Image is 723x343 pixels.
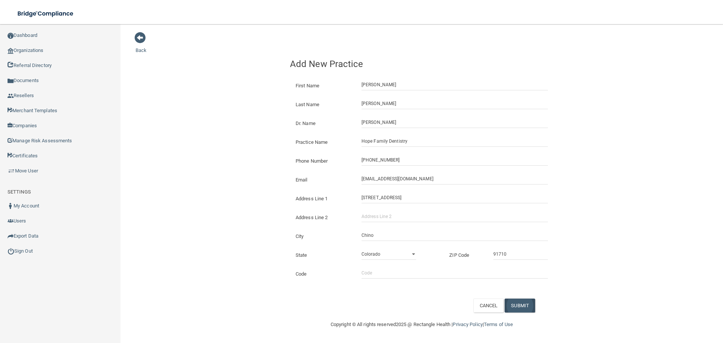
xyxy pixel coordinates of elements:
label: Address Line 1 [290,194,356,203]
input: Doctor Name [361,117,548,128]
label: SETTINGS [8,188,31,197]
button: CANCEL [473,299,504,313]
input: Code [361,267,548,279]
img: icon-export.b9366987.png [8,233,14,239]
label: First Name [290,81,356,90]
input: First Name [361,79,548,90]
input: _____ [493,248,548,260]
input: (___) ___-____ [361,154,548,166]
a: Back [136,38,146,53]
img: bridge_compliance_login_screen.278c3ca4.svg [11,6,81,21]
img: briefcase.64adab9b.png [8,167,15,175]
label: Last Name [290,100,356,109]
img: ic_dashboard_dark.d01f4a41.png [8,33,14,39]
img: icon-users.e205127d.png [8,218,14,224]
input: Last Name [361,98,548,109]
input: Practice Name [361,136,548,147]
h4: Add New Practice [290,59,554,69]
label: Practice Name [290,138,356,147]
a: Terms of Use [484,322,513,327]
input: Email [361,173,548,184]
img: organization-icon.f8decf85.png [8,48,14,54]
label: Phone Number [290,157,356,166]
img: icon-documents.8dae5593.png [8,78,14,84]
img: ic_user_dark.df1a06c3.png [8,203,14,209]
div: Copyright © All rights reserved 2025 @ Rectangle Health | | [284,313,559,337]
img: ic_reseller.de258add.png [8,93,14,99]
label: City [290,232,356,241]
input: Address Line 1 [361,192,548,203]
label: Dr. Name [290,119,356,128]
label: Code [290,270,356,279]
label: State [290,251,356,260]
label: Email [290,175,356,184]
img: ic_power_dark.7ecde6b1.png [8,248,14,255]
label: ZIP Code [444,251,488,260]
input: Address Line 2 [361,211,548,222]
button: SUBMIT [505,299,535,313]
a: Privacy Policy [453,322,482,327]
label: Address Line 2 [290,213,356,222]
input: City [361,230,548,241]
